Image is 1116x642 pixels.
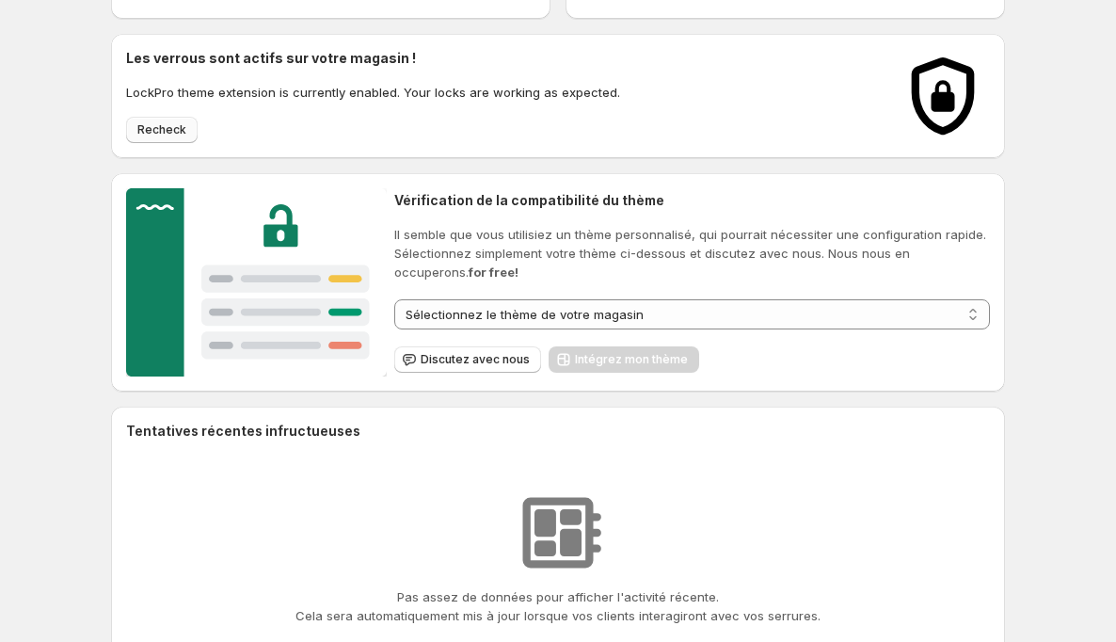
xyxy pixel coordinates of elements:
[896,49,990,143] img: Locks activated
[511,486,605,580] img: No resources found
[295,587,821,625] p: Pas assez de données pour afficher l'activité récente. Cela sera automatiquement mis à jour lorsq...
[126,49,620,68] h2: Les verrous sont actifs sur votre magasin !
[394,191,990,210] h2: Vérification de la compatibilité du thème
[469,265,518,280] strong: for free!
[126,117,198,143] button: Recheck
[421,352,530,367] span: Discutez avec nous
[126,188,387,377] img: Customer support
[137,122,186,137] span: Recheck
[394,346,541,373] button: Discutez avec nous
[126,422,360,441] h2: Tentatives récentes infructueuses
[394,225,990,281] p: Il semble que vous utilisiez un thème personnalisé, qui pourrait nécessiter une configuration rap...
[126,83,620,102] p: LockPro theme extension is currently enabled. Your locks are working as expected.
